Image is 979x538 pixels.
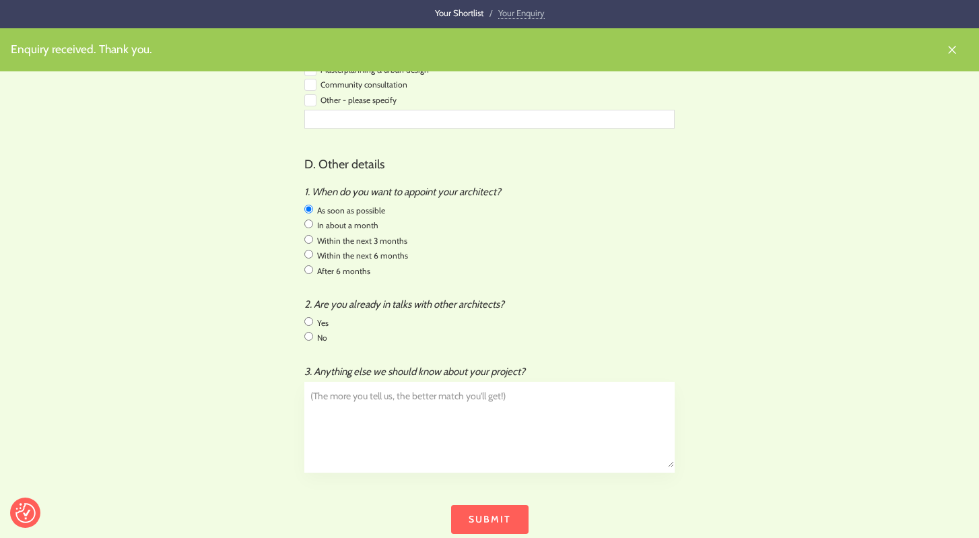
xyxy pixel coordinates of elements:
span: Enquiry received. Thank you. [11,40,968,58]
span: After 6 months [317,266,370,276]
span: In about a month [317,220,378,230]
img: Revisit consent button [15,503,36,523]
input: Submit [451,505,529,534]
a: Your Shortlist [435,7,483,18]
img: Close [947,44,957,55]
span: Other - please specify [320,95,397,105]
span: Within the next 3 months [317,236,407,246]
span: Community consultation [320,79,407,90]
i: 1. When do you want to appoint your architect? [304,186,501,198]
span: Within the next 6 months [317,250,408,261]
a: Your Enquiry [498,7,545,19]
textarea: (The more you tell us, the better match you'll get!) [305,382,674,467]
span: / [489,7,492,18]
i: 3. Anything else we should know about your project? [304,366,525,378]
button: Consent Preferences [15,503,36,523]
h3: D. Other details [304,156,675,174]
i: 2. Are you already in talks with other architects? [304,298,504,310]
span: As soon as possible [317,205,385,215]
span: No [317,333,327,343]
span: Yes [317,318,329,328]
span: Masterplanning & urban design [320,65,429,75]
